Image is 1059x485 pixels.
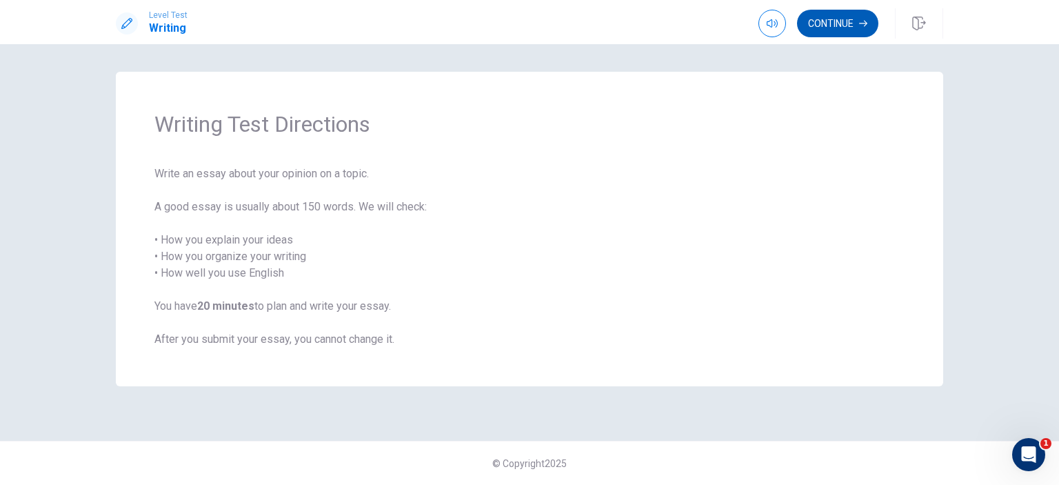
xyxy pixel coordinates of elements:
[149,10,188,20] span: Level Test
[197,299,254,313] strong: 20 minutes
[797,10,878,37] button: Continue
[154,166,905,348] span: Write an essay about your opinion on a topic. A good essay is usually about 150 words. We will ch...
[1040,438,1051,449] span: 1
[149,20,188,37] h1: Writing
[1012,438,1045,471] iframe: Intercom live chat
[492,458,567,469] span: © Copyright 2025
[154,110,905,138] span: Writing Test Directions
